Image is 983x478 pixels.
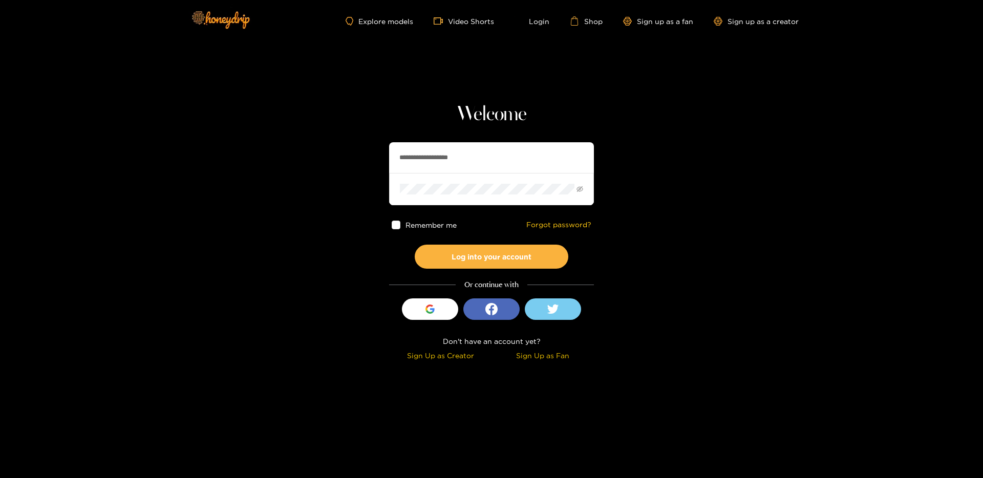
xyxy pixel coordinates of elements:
span: eye-invisible [576,186,583,192]
a: Login [515,16,549,26]
div: Sign Up as Fan [494,350,591,361]
button: Log into your account [415,245,568,269]
a: Sign up as a fan [623,17,693,26]
a: Explore models [346,17,413,26]
span: video-camera [434,16,448,26]
span: Remember me [405,221,457,229]
a: Shop [570,16,603,26]
div: Don't have an account yet? [389,335,594,347]
a: Forgot password? [526,221,591,229]
h1: Welcome [389,102,594,127]
div: Sign Up as Creator [392,350,489,361]
a: Sign up as a creator [714,17,799,26]
div: Or continue with [389,279,594,291]
a: Video Shorts [434,16,494,26]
